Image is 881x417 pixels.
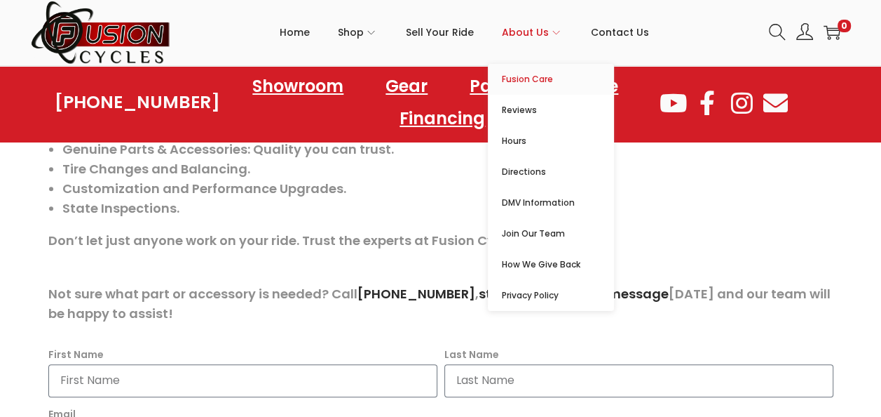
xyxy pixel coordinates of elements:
[62,140,833,159] li: Genuine Parts & Accessories: Quality you can trust.
[62,159,833,179] li: Tire Changes and Balancing.
[444,345,499,364] label: Last Name
[488,187,614,218] a: DMV Information
[502,102,614,119] span: Reviews
[280,1,310,64] a: Home
[48,284,833,324] p: Not sure what part or accessory is needed? Call , , or [DATE] and our team will be happy to assist!
[502,71,614,88] span: Fusion Care
[456,70,529,102] a: Parts
[55,93,220,112] a: [PHONE_NUMBER]
[220,70,658,135] nav: Menu
[62,199,833,218] li: State Inspections.
[488,157,614,187] a: Directions
[502,133,614,150] span: Hours
[502,164,614,180] span: Directions
[48,345,104,364] label: First Name
[238,70,357,102] a: Showroom
[444,364,833,397] input: Last Name
[479,285,523,303] a: stop in
[488,280,614,311] a: Privacy Policy
[502,225,614,242] span: Join Our Team
[406,15,474,50] span: Sell Your Ride
[338,1,378,64] a: Shop
[502,256,614,273] span: How We Give Back
[338,15,364,50] span: Shop
[488,218,614,249] a: Join Our Team
[488,126,614,157] a: Hours
[280,15,310,50] span: Home
[502,15,549,50] span: About Us
[62,179,833,199] li: Customization and Performance Upgrades.
[502,1,563,64] a: About Us
[591,15,649,50] span: Contact Us
[385,102,499,135] a: Financing
[488,249,614,280] a: How We Give Back
[406,1,474,64] a: Sell Your Ride
[488,64,614,95] a: Fusion Care
[591,1,649,64] a: Contact Us
[357,285,475,303] a: [PHONE_NUMBER]
[824,24,840,41] a: 0
[171,1,758,64] nav: Primary navigation
[502,194,614,211] span: DMV Information
[371,70,442,102] a: Gear
[502,287,614,304] span: Privacy Policy
[48,364,437,397] input: First Name
[48,231,833,251] p: Don’t let just anyone work on your ride. Trust the experts at Fusion Cycles!
[488,95,614,126] a: Reviews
